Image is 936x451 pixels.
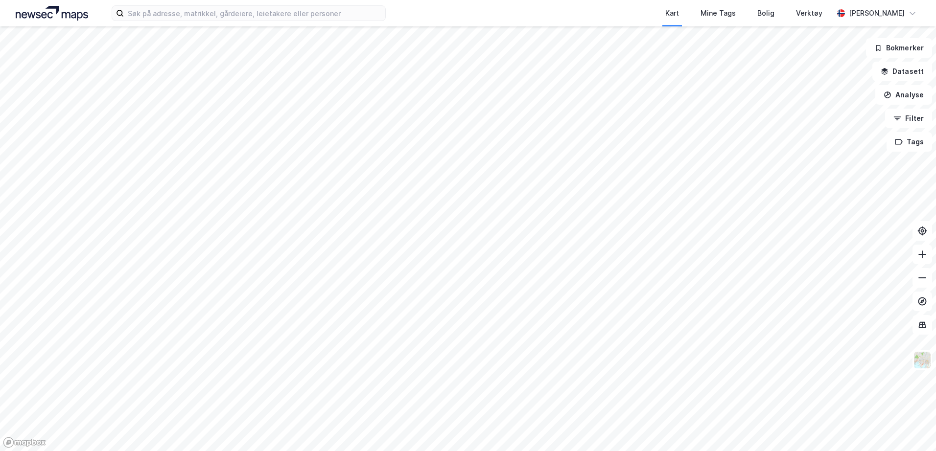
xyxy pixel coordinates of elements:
iframe: Chat Widget [887,404,936,451]
div: Kart [665,7,679,19]
img: logo.a4113a55bc3d86da70a041830d287a7e.svg [16,6,88,21]
input: Søk på adresse, matrikkel, gårdeiere, leietakere eller personer [124,6,385,21]
div: Mine Tags [701,7,736,19]
div: Verktøy [796,7,822,19]
div: Bolig [757,7,774,19]
div: [PERSON_NAME] [849,7,905,19]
